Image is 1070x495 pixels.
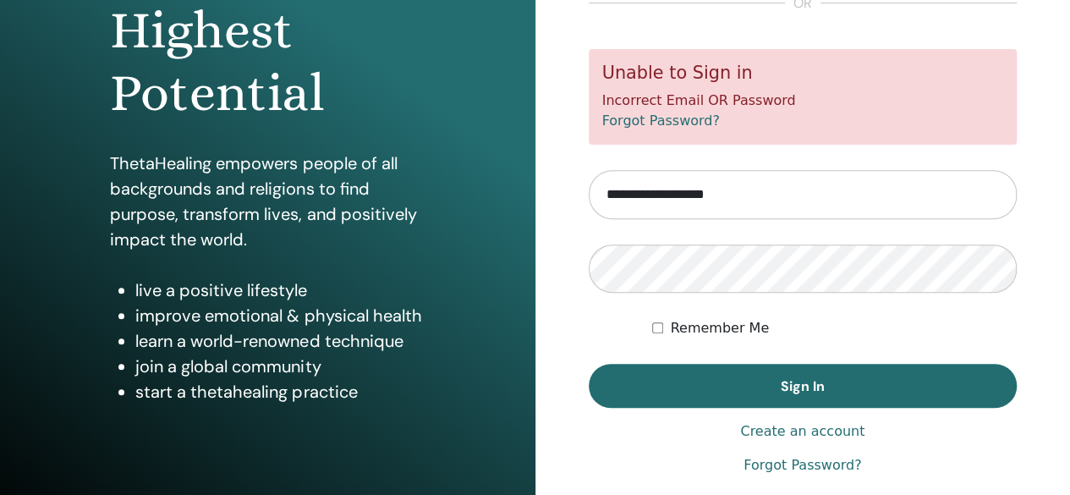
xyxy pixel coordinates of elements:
li: improve emotional & physical health [135,303,425,328]
a: Forgot Password? [744,455,861,476]
li: start a thetahealing practice [135,379,425,404]
div: Keep me authenticated indefinitely or until I manually logout [652,318,1017,338]
a: Create an account [740,421,864,442]
h5: Unable to Sign in [602,63,1004,84]
li: learn a world-renowned technique [135,328,425,354]
p: ThetaHealing empowers people of all backgrounds and religions to find purpose, transform lives, a... [110,151,425,252]
button: Sign In [589,364,1018,408]
a: Forgot Password? [602,113,720,129]
li: live a positive lifestyle [135,278,425,303]
li: join a global community [135,354,425,379]
span: Sign In [781,377,825,395]
div: Incorrect Email OR Password [589,49,1018,145]
label: Remember Me [670,318,769,338]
